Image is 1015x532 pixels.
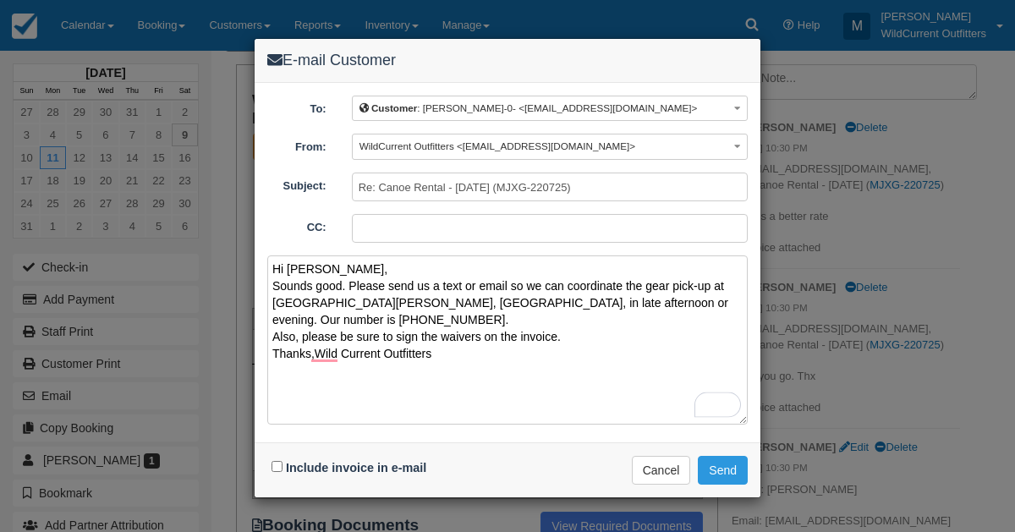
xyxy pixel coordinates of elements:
[255,134,339,156] label: From:
[286,461,426,474] label: Include invoice in e-mail
[267,255,748,425] textarea: To enrich screen reader interactions, please activate Accessibility in Grammarly extension settings
[352,96,748,122] button: Customer: [PERSON_NAME]-0- <[EMAIL_ADDRESS][DOMAIN_NAME]>
[359,140,635,151] span: WildCurrent Outfitters <[EMAIL_ADDRESS][DOMAIN_NAME]>
[698,456,748,485] button: Send
[255,214,339,236] label: CC:
[371,102,417,113] b: Customer
[255,96,339,118] label: To:
[267,52,748,69] h4: E-mail Customer
[352,134,748,160] button: WildCurrent Outfitters <[EMAIL_ADDRESS][DOMAIN_NAME]>
[632,456,691,485] button: Cancel
[255,173,339,195] label: Subject:
[359,102,698,113] span: : [PERSON_NAME]-0- <[EMAIL_ADDRESS][DOMAIN_NAME]>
